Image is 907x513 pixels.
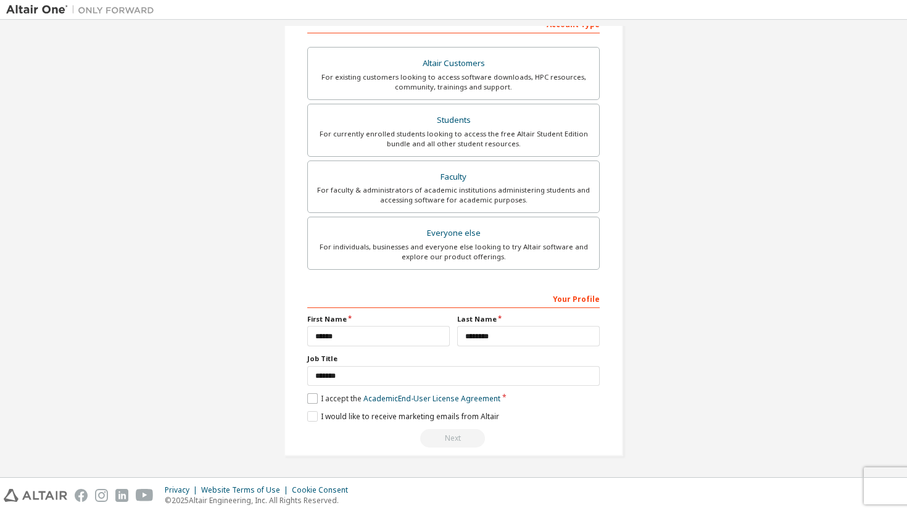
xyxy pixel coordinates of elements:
div: Your Profile [307,288,600,308]
img: linkedin.svg [115,489,128,502]
label: I would like to receive marketing emails from Altair [307,411,499,422]
img: facebook.svg [75,489,88,502]
label: I accept the [307,393,500,404]
div: For faculty & administrators of academic institutions administering students and accessing softwa... [315,185,592,205]
label: Job Title [307,354,600,364]
label: First Name [307,314,450,324]
div: Cookie Consent [292,485,355,495]
div: Everyone else [315,225,592,242]
label: Last Name [457,314,600,324]
div: Altair Customers [315,55,592,72]
img: instagram.svg [95,489,108,502]
div: Faculty [315,169,592,186]
img: youtube.svg [136,489,154,502]
div: For currently enrolled students looking to access the free Altair Student Edition bundle and all ... [315,129,592,149]
div: For existing customers looking to access software downloads, HPC resources, community, trainings ... [315,72,592,92]
img: Altair One [6,4,160,16]
div: Website Terms of Use [201,485,292,495]
a: Academic End-User License Agreement [363,393,500,404]
div: For individuals, businesses and everyone else looking to try Altair software and explore our prod... [315,242,592,262]
div: Read and acccept EULA to continue [307,429,600,448]
img: altair_logo.svg [4,489,67,502]
div: Privacy [165,485,201,495]
p: © 2025 Altair Engineering, Inc. All Rights Reserved. [165,495,355,506]
div: Students [315,112,592,129]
